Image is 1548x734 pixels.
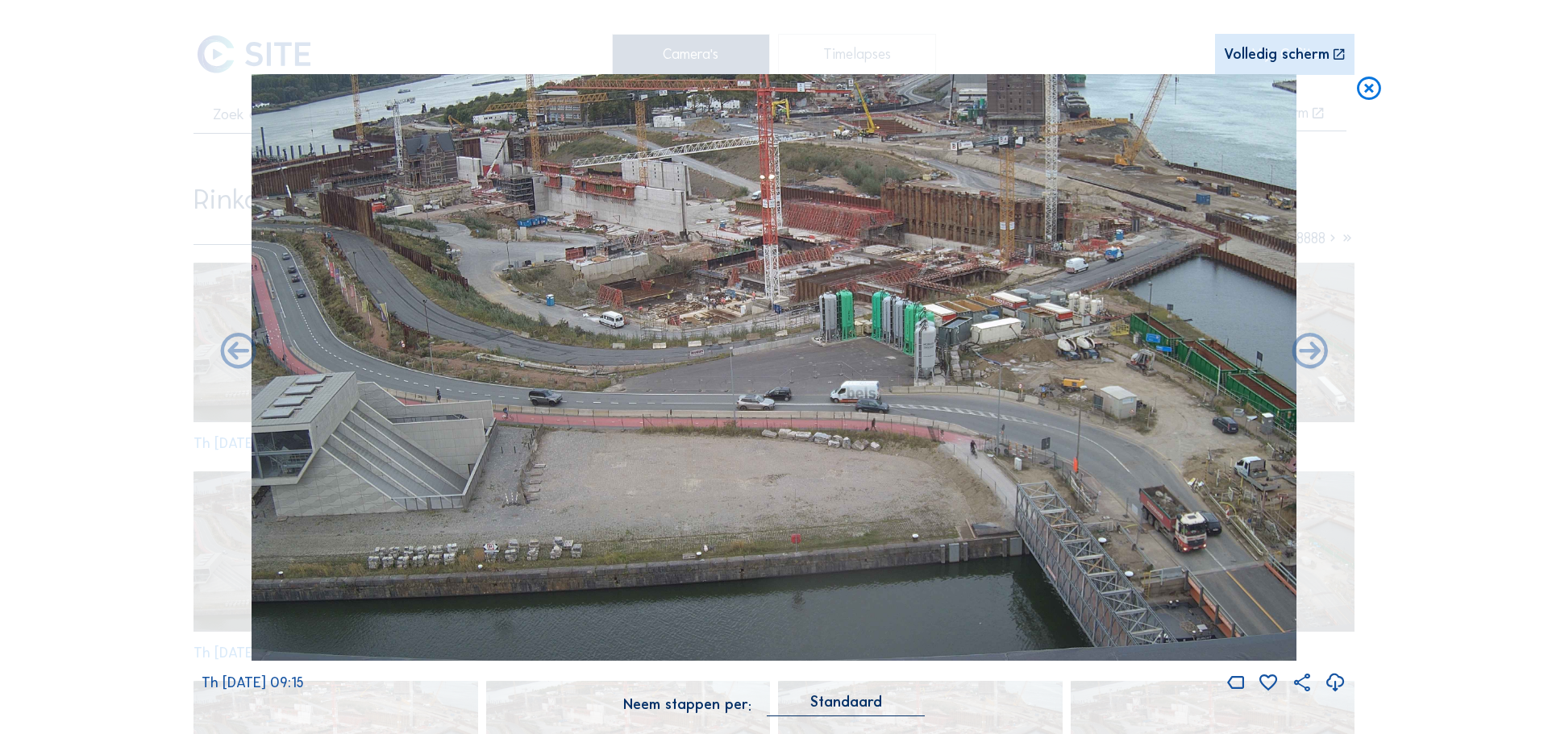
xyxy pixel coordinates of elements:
i: Back [1288,330,1331,374]
span: Th [DATE] 09:15 [202,674,304,691]
div: Volledig scherm [1224,48,1330,63]
img: Image [252,74,1296,661]
div: Neem stappen per: [623,698,751,712]
div: Standaard [810,695,882,709]
div: Standaard [767,695,925,716]
i: Forward [217,330,260,374]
